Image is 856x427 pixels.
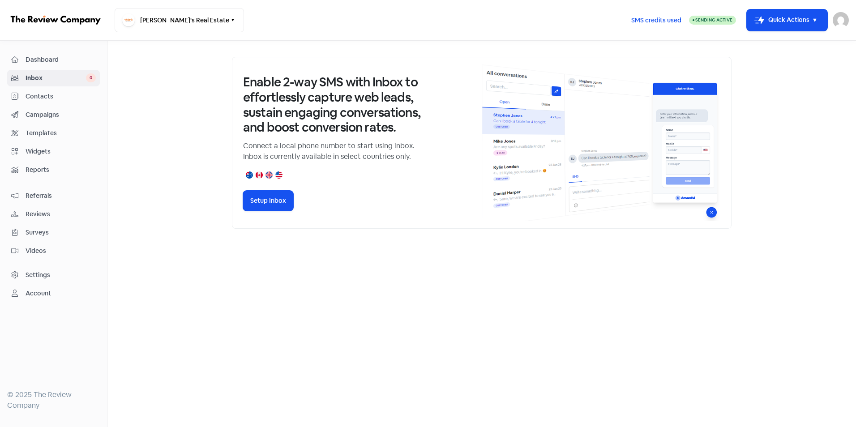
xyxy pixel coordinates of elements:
span: Dashboard [26,55,96,64]
button: Setup Inbox [243,191,293,211]
span: Campaigns [26,110,96,120]
div: © 2025 The Review Company [7,389,100,411]
button: Quick Actions [747,9,827,31]
div: Settings [26,270,50,280]
a: SMS credits used [624,15,689,24]
span: Referrals [26,191,96,201]
div: Account [26,289,51,298]
a: Dashboard [7,51,100,68]
span: Inbox [26,73,86,83]
h3: Enable 2-way SMS with Inbox to effortlessly capture web leads, sustain engaging conversations, an... [243,75,422,135]
img: canada.png [256,171,263,179]
a: Videos [7,243,100,259]
a: Widgets [7,143,100,160]
span: Surveys [26,228,96,237]
span: Reports [26,165,96,175]
span: Videos [26,246,96,256]
a: Inbox 0 [7,70,100,86]
a: Sending Active [689,15,736,26]
img: united-kingdom.png [265,171,273,179]
span: SMS credits used [631,16,681,25]
span: Contacts [26,92,96,101]
span: Reviews [26,209,96,219]
a: Referrals [7,188,100,204]
span: Sending Active [695,17,732,23]
img: australia.png [246,171,253,179]
a: Templates [7,125,100,141]
span: Templates [26,128,96,138]
a: Reports [7,162,100,178]
a: Settings [7,267,100,283]
img: inbox-default-image-2.png [482,64,720,221]
span: Widgets [26,147,96,156]
a: Campaigns [7,107,100,123]
a: Surveys [7,224,100,241]
a: Account [7,285,100,302]
span: 0 [86,73,96,82]
a: Reviews [7,206,100,222]
p: Connect a local phone number to start using inbox. Inbox is currently available in select countri... [243,141,422,162]
img: User [833,12,849,28]
button: [PERSON_NAME]'s Real Estate [115,8,244,32]
a: Contacts [7,88,100,105]
img: united-states.png [275,171,282,179]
